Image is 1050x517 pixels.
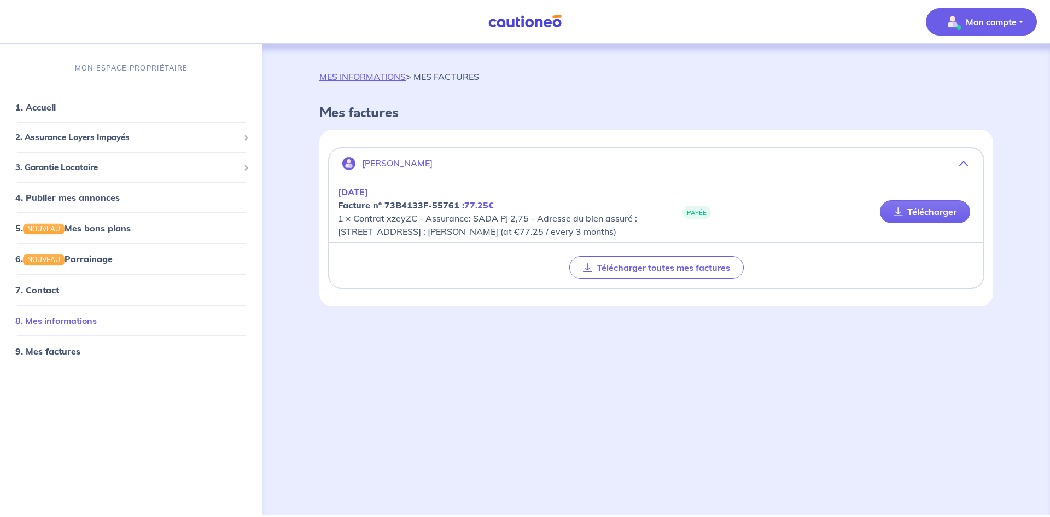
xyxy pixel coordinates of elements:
em: 77.25€ [464,200,494,211]
img: Cautioneo [484,15,566,28]
a: 1. Accueil [15,102,56,113]
h4: Mes factures [319,105,993,121]
div: 1. Accueil [4,96,258,118]
a: 5.NOUVEAUMes bons plans [15,223,131,234]
p: [PERSON_NAME] [362,158,433,169]
a: 7. Contact [15,284,59,295]
span: 2. Assurance Loyers Impayés [15,131,239,144]
div: 7. Contact [4,278,258,300]
div: 3. Garantie Locataire [4,156,258,178]
a: 9. Mes factures [15,345,80,356]
div: 5.NOUVEAUMes bons plans [4,217,258,239]
img: illu_account.svg [342,157,355,170]
div: 4. Publier mes annonces [4,187,258,208]
a: MES INFORMATIONS [319,71,406,82]
img: illu_account_valid_menu.svg [944,13,961,31]
p: 1 × Contrat xzeyZC - Assurance: SADA PJ 2,75 - Adresse du bien assuré : [STREET_ADDRESS] : [PERSO... [338,185,656,238]
em: [DATE] [338,187,368,197]
p: > MES FACTURES [319,70,479,83]
div: 9. Mes factures [4,340,258,362]
a: Télécharger [880,200,970,223]
p: Mon compte [966,15,1017,28]
a: 8. Mes informations [15,315,97,326]
button: illu_account_valid_menu.svgMon compte [926,8,1037,36]
div: 8. Mes informations [4,309,258,331]
span: 3. Garantie Locataire [15,161,239,173]
div: 6.NOUVEAUParrainage [4,248,258,270]
button: Télécharger toutes mes factures [569,256,744,279]
strong: Facture nº 73B4133F-55761 : [338,200,494,211]
a: 4. Publier mes annonces [15,192,120,203]
p: MON ESPACE PROPRIÉTAIRE [75,63,188,73]
span: PAYÉE [682,206,711,219]
button: [PERSON_NAME] [329,150,983,177]
a: 6.NOUVEAUParrainage [15,253,113,264]
div: 2. Assurance Loyers Impayés [4,127,258,148]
